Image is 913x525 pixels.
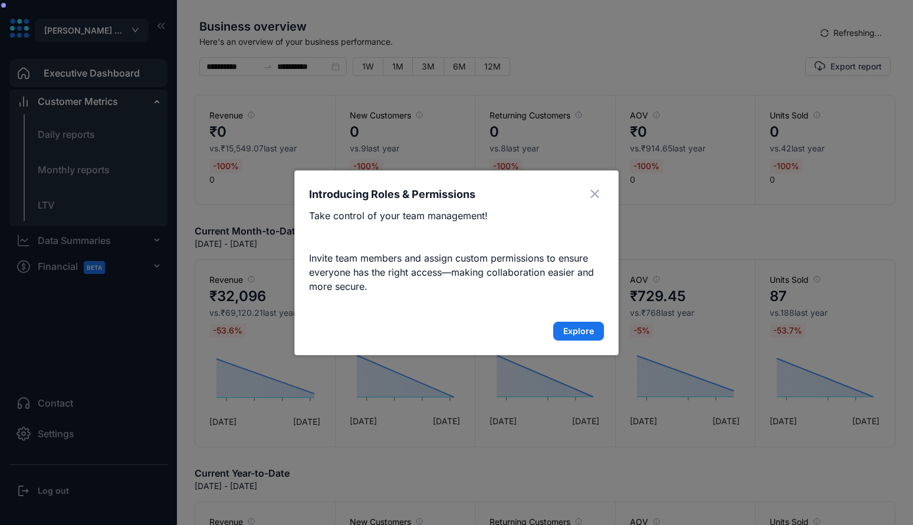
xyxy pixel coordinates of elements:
h3: Introducing Roles & Permissions [309,186,475,203]
span: Explore [563,325,594,337]
button: Next [553,322,604,341]
button: Close [585,185,604,204]
p: Invite team members and assign custom permissions to ensure everyone has the right access—making ... [309,251,604,293]
p: Take control of your team management! [309,209,604,223]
